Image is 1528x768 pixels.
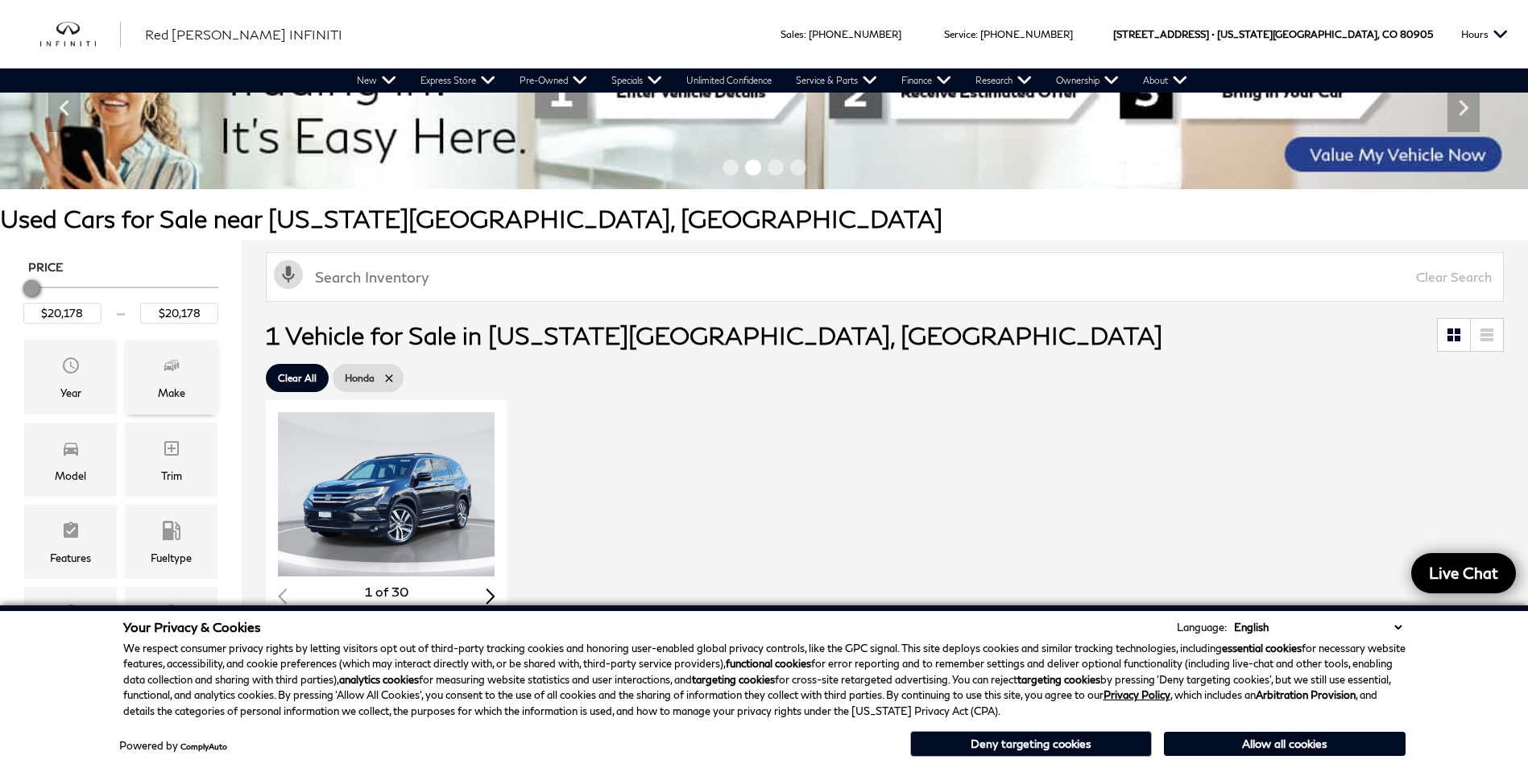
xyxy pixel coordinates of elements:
strong: targeting cookies [692,673,775,686]
a: Finance [889,68,963,93]
svg: Click to toggle on voice search [274,260,303,289]
img: 2017 Honda Pilot Elite 1 [278,412,497,576]
div: YearYear [24,340,117,414]
a: [PHONE_NUMBER] [809,28,901,40]
span: Year [61,352,81,384]
a: New [345,68,408,93]
div: Make [158,384,185,402]
div: TrimTrim [125,423,217,497]
div: FueltypeFueltype [125,505,217,579]
div: Next slide [486,588,495,604]
strong: Arbitration Provision [1256,688,1356,701]
div: Powered by [119,741,227,751]
select: Language Select [1230,619,1406,635]
nav: Main Navigation [345,68,1199,93]
div: 1 / 2 [278,412,497,576]
span: Trim [162,435,181,467]
a: Privacy Policy [1104,688,1170,701]
div: Maximum Price [23,280,39,296]
a: infiniti [40,22,121,47]
span: Honda [345,368,375,388]
div: TransmissionTransmission [24,587,117,661]
div: 1 of 30 [278,583,495,601]
strong: functional cookies [726,657,811,670]
input: Search Inventory [266,252,1504,302]
div: MakeMake [125,340,217,414]
strong: essential cookies [1222,642,1302,654]
span: Model [61,435,81,467]
div: Features [50,549,91,567]
a: Ownership [1044,68,1131,93]
a: Research [963,68,1044,93]
div: Next [1447,84,1480,132]
strong: analytics cookies [339,673,419,686]
button: Deny targeting cookies [910,731,1152,757]
button: Allow all cookies [1164,732,1406,756]
span: : [804,28,806,40]
div: Price [23,275,218,324]
h5: Price [28,260,213,275]
a: Live Chat [1411,553,1516,593]
span: Sales [781,28,804,40]
img: INFINITI [40,22,121,47]
a: Unlimited Confidence [674,68,784,93]
span: Features [61,517,81,549]
span: 1 Vehicle for Sale in [US_STATE][GEOGRAPHIC_DATA], [GEOGRAPHIC_DATA] [266,320,1162,349]
div: ModelModel [24,423,117,497]
div: MileageMileage [125,587,217,661]
span: : [975,28,978,40]
a: [STREET_ADDRESS] • [US_STATE][GEOGRAPHIC_DATA], CO 80905 [1113,28,1433,40]
div: Model [55,467,86,485]
span: Go to slide 1 [723,159,739,175]
span: Clear All [278,368,317,388]
input: Minimum [23,303,101,324]
div: Trim [161,467,182,485]
a: Red [PERSON_NAME] INFINITI [145,25,342,44]
a: Specials [599,68,674,93]
div: FeaturesFeatures [24,505,117,579]
a: Pre-Owned [507,68,599,93]
div: Previous [48,84,81,132]
span: Mileage [162,599,181,631]
a: Service & Parts [784,68,889,93]
span: Live Chat [1421,563,1506,583]
span: Your Privacy & Cookies [123,619,261,634]
span: Go to slide 4 [790,159,806,175]
a: [PHONE_NUMBER] [980,28,1073,40]
input: Maximum [140,303,218,324]
span: Make [162,352,181,384]
strong: targeting cookies [1017,673,1100,686]
p: We respect consumer privacy rights by letting visitors opt out of third-party tracking cookies an... [123,641,1406,720]
span: Go to slide 2 [745,159,761,175]
div: Language: [1177,622,1227,633]
div: Fueltype [151,549,192,567]
a: Express Store [408,68,507,93]
span: Fueltype [162,517,181,549]
span: Red [PERSON_NAME] INFINITI [145,27,342,42]
span: Transmission [61,599,81,631]
span: Service [944,28,975,40]
span: Go to slide 3 [768,159,784,175]
div: Year [60,384,81,402]
a: About [1131,68,1199,93]
a: ComplyAuto [180,741,227,751]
